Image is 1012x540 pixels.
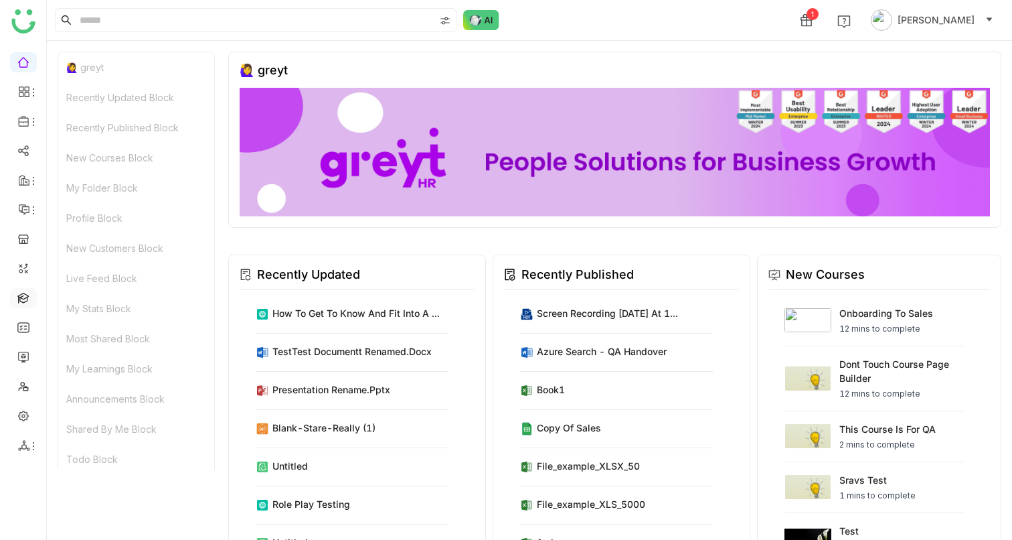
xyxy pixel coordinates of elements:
[240,88,990,216] img: 68ca8a786afc163911e2cfd3
[272,421,375,435] div: blank-stare-really (1)
[272,344,432,358] div: TestTest Documentt renamed.docx
[898,13,975,27] span: [PERSON_NAME]
[786,265,865,284] div: New Courses
[537,497,645,511] div: file_example_XLS_5000
[58,173,214,203] div: My Folder Block
[58,293,214,324] div: My Stats Block
[837,15,851,28] img: help.svg
[240,63,288,77] div: 🙋‍♀️ greyt
[537,421,601,435] div: Copy of sales
[58,263,214,293] div: Live Feed Block
[11,9,35,33] img: logo
[839,490,916,502] div: 1 mins to complete
[58,384,214,414] div: Announcements Block
[272,306,440,320] div: How to Get to Know and Fit Into a ...
[58,52,214,82] div: 🙋‍♀️ greyt
[839,388,964,400] div: 12 mins to complete
[839,357,964,385] div: Dont touch course page builder
[868,9,996,31] button: [PERSON_NAME]
[871,9,892,31] img: avatar
[839,323,933,335] div: 12 mins to complete
[839,422,936,436] div: This course is for QA
[839,439,936,451] div: 2 mins to complete
[58,354,214,384] div: My Learnings Block
[537,459,640,473] div: file_example_XLSX_50
[58,233,214,263] div: New Customers Block
[58,203,214,233] div: Profile Block
[521,265,634,284] div: Recently Published
[807,8,819,20] div: 1
[58,82,214,113] div: Recently Updated Block
[839,473,916,487] div: sravs test
[257,265,360,284] div: Recently Updated
[58,414,214,444] div: Shared By Me Block
[58,143,214,173] div: New Courses Block
[839,306,933,320] div: Onboarding to Sales
[58,113,214,143] div: Recently Published Block
[463,10,499,30] img: ask-buddy-normal.svg
[537,306,678,320] div: Screen Recording [DATE] at 1...
[272,497,350,511] div: role play testing
[537,383,565,397] div: Book1
[58,324,214,354] div: Most Shared Block
[839,524,916,538] div: test
[440,15,450,26] img: search-type.svg
[58,444,214,474] div: Todo Block
[272,383,390,397] div: Presentation rename.pptx
[272,459,308,473] div: Untitled
[537,344,667,358] div: Azure Search - QA Handover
